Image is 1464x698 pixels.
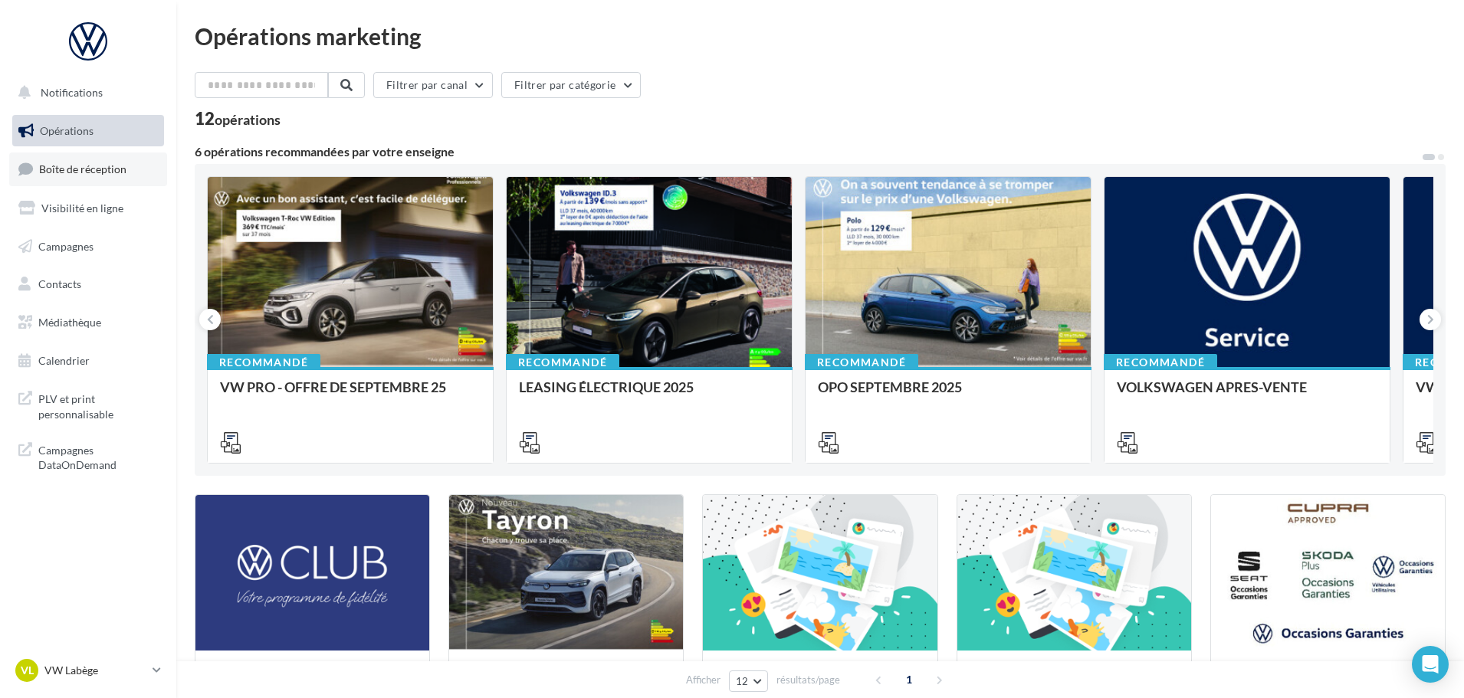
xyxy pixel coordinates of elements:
span: VL [21,663,34,678]
span: Campagnes DataOnDemand [38,440,158,473]
div: Opérations marketing [195,25,1446,48]
a: Campagnes [9,231,167,263]
a: Boîte de réception [9,152,167,185]
p: VW Labège [44,663,146,678]
div: VOLKSWAGEN APRES-VENTE [1117,379,1377,410]
div: Recommandé [1104,354,1217,371]
div: VW PRO - OFFRE DE SEPTEMBRE 25 [220,379,481,410]
span: Boîte de réception [39,162,126,175]
div: Open Intercom Messenger [1412,646,1449,683]
div: Recommandé [207,354,320,371]
span: Médiathèque [38,316,101,329]
span: PLV et print personnalisable [38,388,158,421]
a: PLV et print personnalisable [9,382,167,428]
a: Calendrier [9,345,167,377]
a: Médiathèque [9,306,167,339]
a: Opérations [9,115,167,147]
div: OPO SEPTEMBRE 2025 [818,379,1078,410]
div: 6 opérations recommandées par votre enseigne [195,146,1421,158]
button: Filtrer par catégorie [501,72,641,98]
span: Afficher [686,673,721,687]
span: 12 [736,675,749,687]
span: Calendrier [38,354,90,367]
a: VL VW Labège [12,656,164,685]
span: Notifications [41,86,103,99]
div: Recommandé [506,354,619,371]
div: opérations [215,113,281,126]
a: Visibilité en ligne [9,192,167,224]
a: Campagnes DataOnDemand [9,434,167,479]
span: 1 [897,667,921,692]
span: Contacts [38,277,81,290]
button: Notifications [9,77,161,109]
div: 12 [195,110,281,127]
button: Filtrer par canal [373,72,493,98]
span: Visibilité en ligne [41,202,123,215]
span: Opérations [40,124,94,137]
button: 12 [729,670,768,692]
div: LEASING ÉLECTRIQUE 2025 [519,379,780,410]
a: Contacts [9,268,167,300]
div: Recommandé [805,354,918,371]
span: Campagnes [38,239,94,252]
span: résultats/page [776,673,840,687]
